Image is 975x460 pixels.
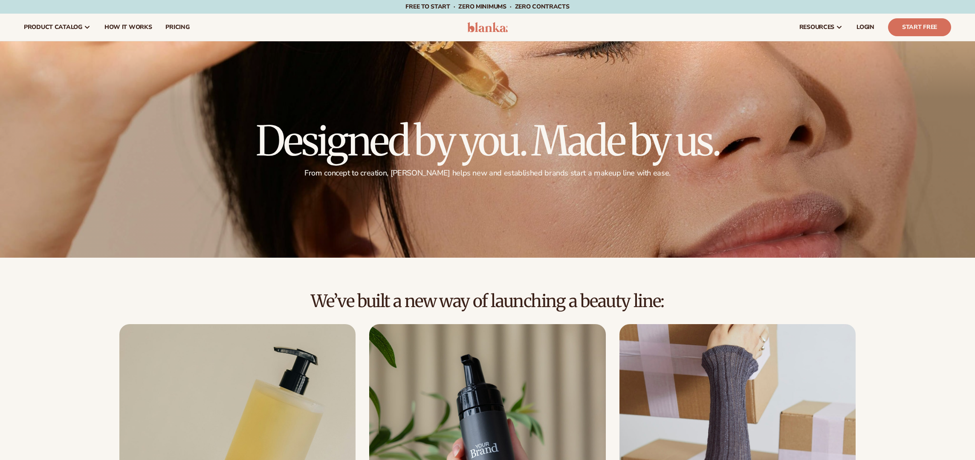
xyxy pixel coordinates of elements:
[793,14,850,41] a: resources
[888,18,951,36] a: Start Free
[850,14,881,41] a: LOGIN
[799,24,834,31] span: resources
[405,3,569,11] span: Free to start · ZERO minimums · ZERO contracts
[256,168,720,178] p: From concept to creation, [PERSON_NAME] helps new and established brands start a makeup line with...
[98,14,159,41] a: How It Works
[256,121,720,161] h1: Designed by you. Made by us.
[24,292,951,310] h2: We’ve built a new way of launching a beauty line:
[104,24,152,31] span: How It Works
[467,22,508,32] img: logo
[17,14,98,41] a: product catalog
[159,14,196,41] a: pricing
[165,24,189,31] span: pricing
[24,24,82,31] span: product catalog
[856,24,874,31] span: LOGIN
